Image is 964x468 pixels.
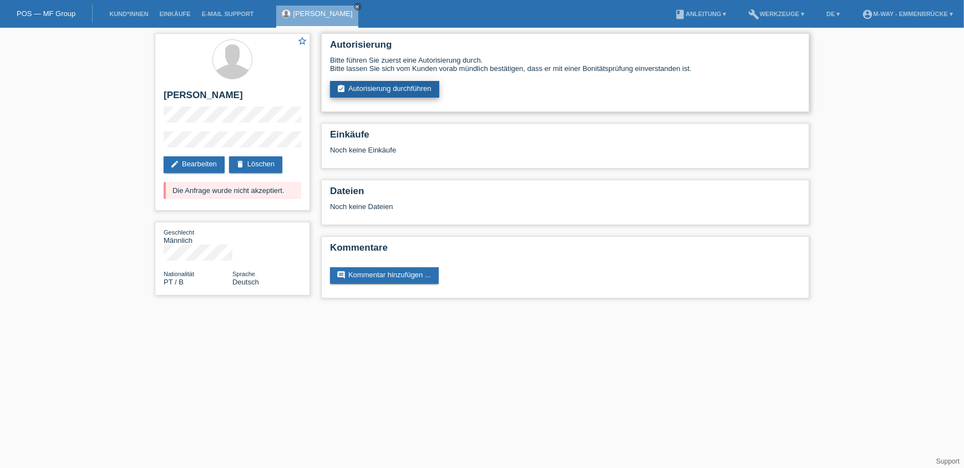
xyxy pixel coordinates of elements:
[749,9,760,20] i: build
[229,156,282,173] a: deleteLöschen
[355,4,361,9] i: close
[337,84,346,93] i: assignment_turned_in
[330,39,800,56] h2: Autorisierung
[330,56,800,73] div: Bitte führen Sie zuerst eine Autorisierung durch. Bitte lassen Sie sich vom Kunden vorab mündlich...
[674,9,686,20] i: book
[154,11,196,17] a: Einkäufe
[164,228,232,245] div: Männlich
[330,81,439,98] a: assignment_turned_inAutorisierung durchführen
[330,242,800,259] h2: Kommentare
[936,457,960,465] a: Support
[297,36,307,48] a: star_border
[196,11,260,17] a: E-Mail Support
[862,9,873,20] i: account_circle
[669,11,732,17] a: bookAnleitung ▾
[232,271,255,277] span: Sprache
[170,160,179,169] i: edit
[164,90,301,106] h2: [PERSON_NAME]
[164,156,225,173] a: editBearbeiten
[743,11,810,17] a: buildWerkzeuge ▾
[236,160,245,169] i: delete
[164,271,194,277] span: Nationalität
[354,3,362,11] a: close
[821,11,845,17] a: DE ▾
[330,267,439,284] a: commentKommentar hinzufügen ...
[856,11,958,17] a: account_circlem-way - Emmenbrücke ▾
[164,182,301,199] div: Die Anfrage wurde nicht akzeptiert.
[337,271,346,279] i: comment
[17,9,75,18] a: POS — MF Group
[104,11,154,17] a: Kund*innen
[293,9,353,18] a: [PERSON_NAME]
[164,229,194,236] span: Geschlecht
[330,129,800,146] h2: Einkäufe
[297,36,307,46] i: star_border
[232,278,259,286] span: Deutsch
[330,146,800,162] div: Noch keine Einkäufe
[164,278,184,286] span: Portugal / B / 01.08.2020
[330,186,800,202] h2: Dateien
[330,202,669,211] div: Noch keine Dateien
